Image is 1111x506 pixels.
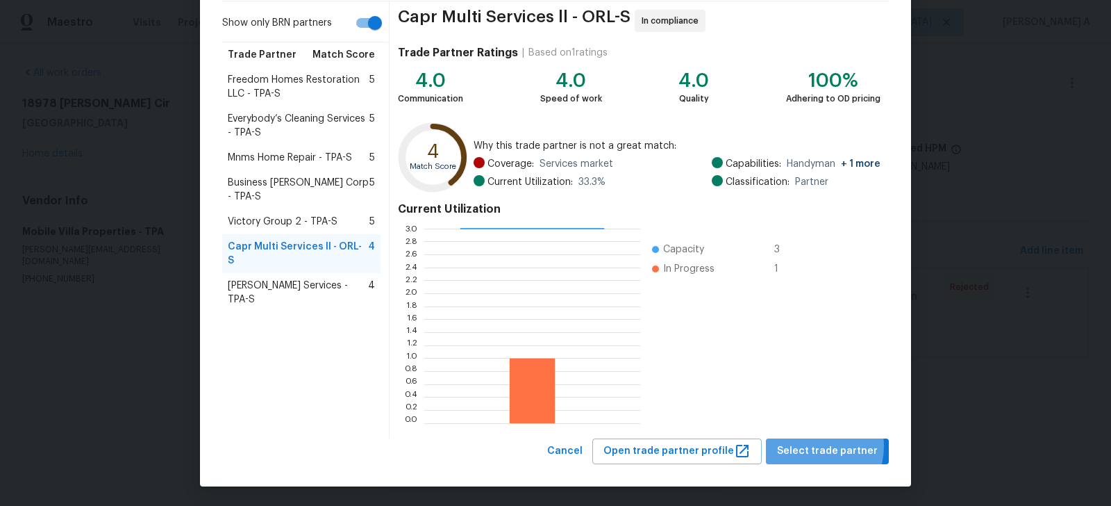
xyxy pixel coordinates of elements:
div: Based on 1 ratings [528,46,608,60]
span: Show only BRN partners [222,16,332,31]
text: Match Score [410,163,456,170]
span: Partner [795,175,828,189]
text: 0.0 [404,419,417,427]
text: 2.4 [405,263,417,272]
span: 4 [368,240,375,268]
div: Adhering to OD pricing [786,92,880,106]
span: Why this trade partner is not a great match: [474,139,880,153]
span: Freedom Homes Restoration LLC - TPA-S [228,73,369,101]
text: 4 [427,142,439,161]
span: + 1 more [841,159,880,169]
span: Capacity [663,243,704,256]
text: 1.4 [406,328,417,336]
span: Capr Multi Services ll - ORL-S [398,10,630,32]
button: Select trade partner [766,439,889,464]
text: 2.8 [405,237,417,245]
span: 5 [369,151,375,165]
span: Match Score [312,48,375,62]
text: 1.6 [407,315,417,323]
text: 0.8 [404,367,417,375]
button: Open trade partner profile [592,439,762,464]
span: Mnms Home Repair - TPA-S [228,151,352,165]
div: | [518,46,528,60]
span: Business [PERSON_NAME] Corp - TPA-S [228,176,369,204]
span: Everybody’s Cleaning Services - TPA-S [228,112,369,140]
span: Coverage: [487,157,534,171]
text: 0.2 [405,406,417,414]
span: Capabilities: [726,157,781,171]
text: 1.2 [407,341,417,350]
text: 1.8 [406,302,417,311]
button: Cancel [542,439,588,464]
div: 4.0 [540,74,602,88]
div: 100% [786,74,880,88]
span: 5 [369,112,375,140]
text: 2.0 [405,289,417,297]
span: Handyman [787,157,880,171]
span: Services market [540,157,613,171]
div: 4.0 [398,74,463,88]
span: Select trade partner [777,443,878,460]
span: Trade Partner [228,48,296,62]
text: 3.0 [405,225,417,233]
span: 5 [369,215,375,229]
span: 33.3 % [578,175,605,189]
span: 4 [368,279,375,307]
span: 1 [774,262,796,276]
text: 0.4 [404,393,417,401]
div: 4.0 [678,74,709,88]
span: Classification: [726,175,790,189]
span: 5 [369,176,375,204]
span: In compliance [642,14,704,28]
span: Current Utilization: [487,175,573,189]
text: 2.2 [406,276,417,284]
span: Victory Group 2 - TPA-S [228,215,337,229]
span: 5 [369,73,375,101]
span: 3 [774,243,796,256]
text: 2.6 [406,250,417,259]
span: In Progress [663,262,715,276]
div: Communication [398,92,463,106]
span: Cancel [547,443,583,460]
span: Capr Multi Services ll - ORL-S [228,240,368,268]
text: 0.6 [405,380,417,389]
h4: Current Utilization [398,202,880,216]
span: Open trade partner profile [603,443,751,460]
span: [PERSON_NAME] Services - TPA-S [228,279,368,307]
text: 1.0 [406,354,417,362]
div: Quality [678,92,709,106]
div: Speed of work [540,92,602,106]
h4: Trade Partner Ratings [398,46,518,60]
